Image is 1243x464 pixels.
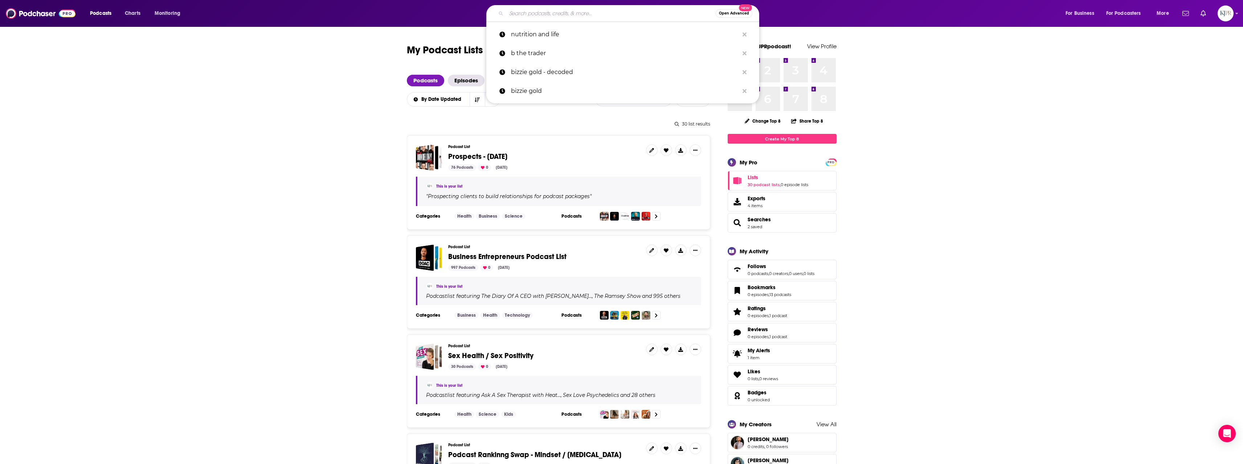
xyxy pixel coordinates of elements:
[416,144,442,171] span: Prospects - March 2025
[448,253,567,261] a: Business Entrepreneurs Podcast List
[748,216,771,223] a: Searches
[476,411,499,417] a: Science
[728,213,837,233] span: Searches
[730,435,745,450] span: Vik Chopra
[592,293,593,299] span: ,
[125,8,140,19] span: Charts
[730,264,745,275] a: Follows
[511,82,739,100] p: bizzie gold
[120,8,145,19] a: Charts
[748,284,776,291] span: Bookmarks
[426,293,692,299] div: Podcast list featuring
[506,8,716,19] input: Search podcasts, credits, & more...
[748,376,759,381] a: 0 lists
[748,224,762,229] a: 2 saved
[493,364,510,370] div: [DATE]
[768,271,769,276] span: ,
[642,410,650,419] img: Sex With Emily
[600,410,609,419] img: Ask A Sex Therapist with Heather Shannon
[448,75,484,86] a: Episodes
[804,271,814,276] a: 0 lists
[748,347,770,354] span: My Alerts
[748,368,778,375] a: Likes
[1101,8,1152,19] button: open menu
[621,212,629,221] img: The Peter Attia Drive
[563,392,619,398] h4: Sex Love Psychedelics
[642,212,650,221] img: Living The Red Life
[481,293,592,299] h4: The Diary Of A CEO with [PERSON_NAME]…
[85,8,121,19] button: open menu
[748,195,765,202] span: Exports
[594,293,641,299] h4: The Ramsey Show
[416,344,442,370] a: Sex Health / Sex Positivity
[769,271,788,276] a: 0 creators
[631,311,640,320] img: Planet Money
[486,44,759,63] a: b the trader
[426,392,692,398] div: Podcast list featuring
[739,4,752,11] span: New
[748,305,787,312] a: Ratings
[748,436,789,443] span: Vik Chopra
[748,263,766,270] span: Follows
[748,389,770,396] a: Badges
[730,328,745,338] a: Reviews
[748,174,808,181] a: Lists
[493,164,510,171] div: [DATE]
[448,352,533,360] a: Sex Health / Sex Positivity
[728,302,837,321] span: Ratings
[416,213,449,219] h3: Categories
[407,44,483,57] h1: My Podcast Lists
[748,457,789,464] span: [PERSON_NAME]
[728,171,837,190] span: Lists
[642,293,680,299] p: and 995 others
[6,7,75,20] a: Podchaser - Follow, Share and Rate Podcasts
[690,443,701,454] button: Show More Button
[600,311,609,320] img: The Diary Of A CEO with Steven Bartlett
[748,355,770,360] span: 1 item
[730,391,745,401] a: Badges
[748,305,766,312] span: Ratings
[481,392,561,398] h4: Ask A Sex Therapist with Heat…
[511,25,739,44] p: nutrition and life
[730,370,745,380] a: Likes
[426,182,433,190] img: KJPRpodcast
[728,344,837,364] a: My Alerts
[593,293,641,299] a: The Ramsey Show
[485,93,500,106] button: open menu
[486,63,759,82] a: bizzie gold - decoded
[1218,425,1236,442] div: Open Intercom Messenger
[759,376,778,381] a: 0 reviews
[448,344,640,348] h3: Podcast List
[502,213,526,219] a: Science
[719,12,749,15] span: Open Advanced
[480,264,493,271] div: 0
[416,245,442,271] a: Business Entrepreneurs Podcast List
[448,451,621,459] a: Podcast Rankinng Swap - Mindset / [MEDICAL_DATA]
[502,312,533,318] a: Technology
[642,311,650,320] img: On Purpose with Jay Shetty
[827,160,835,165] span: PRO
[1066,8,1094,19] span: For Business
[478,164,491,171] div: 0
[407,75,444,86] a: Podcasts
[731,436,744,449] img: Vik Chopra
[448,264,478,271] div: 997 Podcasts
[426,283,433,290] img: KJPRpodcast
[791,114,823,128] button: Share Top 8
[610,410,619,419] img: Sex Love Psychedelics
[448,364,476,370] div: 30 Podcasts
[769,313,787,318] a: 1 podcast
[690,144,701,156] button: Show More Button
[511,63,739,82] p: bizzie gold - decoded
[478,364,491,370] div: 0
[406,97,470,102] button: open menu
[740,421,772,428] div: My Creators
[748,436,789,443] span: [PERSON_NAME]
[561,312,594,318] h3: Podcasts
[817,421,837,428] a: View All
